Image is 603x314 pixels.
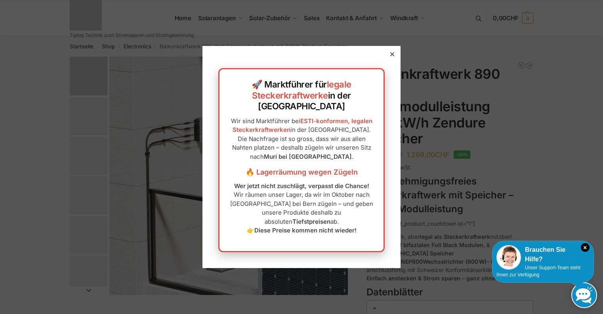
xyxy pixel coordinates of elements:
strong: Wer jetzt nicht zuschlägt, verpasst die Chance! [234,182,369,190]
p: Wir sind Marktführer bei in der [GEOGRAPHIC_DATA]. Die Nachfrage ist so gross, dass wir aus allen... [227,117,376,162]
strong: Diese Preise kommen nicht wieder! [254,226,357,234]
a: ESTI-konformen, legalen Steckerkraftwerken [233,117,372,134]
img: Customer service [496,245,521,270]
strong: Tiefstpreisen [292,218,330,225]
strong: Muri bei [GEOGRAPHIC_DATA] [264,153,352,160]
span: Unser Support-Team steht Ihnen zur Verfügung [496,265,580,278]
i: Schließen [581,243,590,252]
a: legale Steckerkraftwerke [252,79,351,101]
h2: 🚀 Marktführer für in der [GEOGRAPHIC_DATA] [227,79,376,112]
p: Wir räumen unser Lager, da wir im Oktober nach [GEOGRAPHIC_DATA] bei Bern zügeln – und geben unse... [227,182,376,235]
div: Brauchen Sie Hilfe? [496,245,590,264]
h3: 🔥 Lagerräumung wegen Zügeln [227,167,376,177]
